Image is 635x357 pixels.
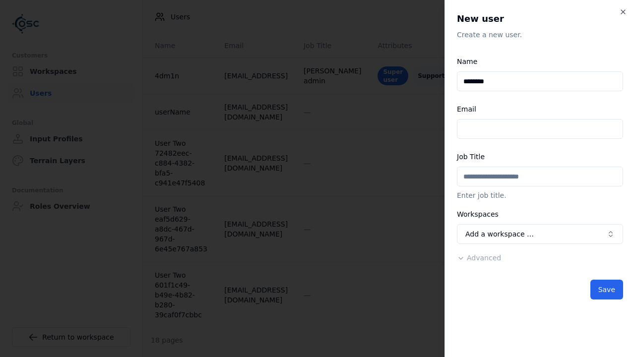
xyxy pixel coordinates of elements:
[465,229,534,239] span: Add a workspace …
[457,105,476,113] label: Email
[457,253,501,263] button: Advanced
[457,58,477,65] label: Name
[457,190,623,200] p: Enter job title.
[457,210,499,218] label: Workspaces
[590,280,623,299] button: Save
[457,12,623,26] h2: New user
[457,153,485,161] label: Job Title
[457,30,623,40] p: Create a new user.
[467,254,501,262] span: Advanced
